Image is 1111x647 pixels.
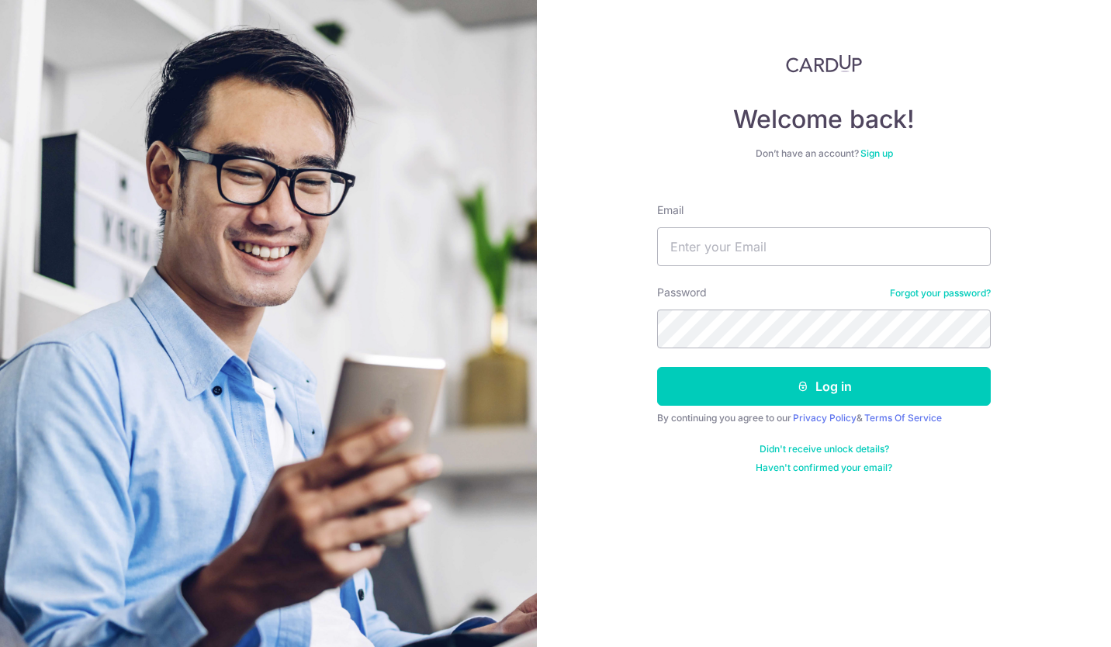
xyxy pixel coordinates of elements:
img: CardUp Logo [786,54,862,73]
a: Privacy Policy [793,412,857,424]
input: Enter your Email [657,227,991,266]
label: Email [657,202,684,218]
a: Didn't receive unlock details? [760,443,889,455]
a: Haven't confirmed your email? [756,462,892,474]
a: Forgot your password? [890,287,991,299]
a: Sign up [860,147,893,159]
label: Password [657,285,707,300]
a: Terms Of Service [864,412,942,424]
button: Log in [657,367,991,406]
h4: Welcome back! [657,104,991,135]
div: By continuing you agree to our & [657,412,991,424]
div: Don’t have an account? [657,147,991,160]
